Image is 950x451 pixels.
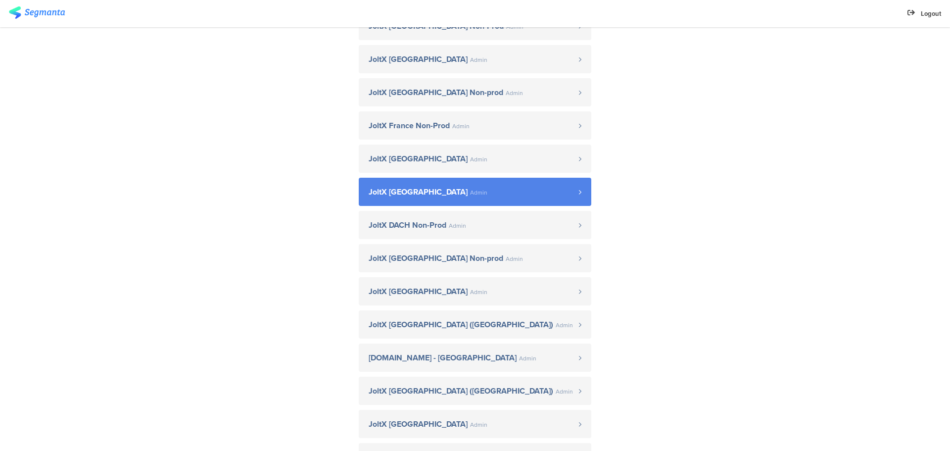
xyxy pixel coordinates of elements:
span: Admin [506,90,523,96]
span: JoltX [GEOGRAPHIC_DATA] [369,155,468,163]
span: Admin [470,57,487,63]
span: JoltX DACH Non-Prod [369,221,446,229]
a: JoltX [GEOGRAPHIC_DATA] Admin [359,45,591,73]
a: [DOMAIN_NAME] - [GEOGRAPHIC_DATA] Admin [359,344,591,372]
span: JoltX [GEOGRAPHIC_DATA] ([GEOGRAPHIC_DATA]) [369,387,553,395]
span: Admin [470,289,487,295]
span: JoltX France Non-Prod [369,122,450,130]
a: JoltX [GEOGRAPHIC_DATA] ([GEOGRAPHIC_DATA]) Admin [359,310,591,339]
a: JoltX DACH Non-Prod Admin [359,211,591,239]
span: JoltX [GEOGRAPHIC_DATA] Non-prod [369,89,503,97]
a: JoltX [GEOGRAPHIC_DATA] Admin [359,178,591,206]
span: Admin [470,190,487,196]
span: Logout [921,9,941,18]
span: JoltX [GEOGRAPHIC_DATA] [369,55,468,63]
a: JoltX France Non-Prod Admin [359,111,591,140]
span: Admin [519,355,536,361]
span: Admin [556,322,573,328]
img: segmanta logo [9,6,65,19]
a: JoltX [GEOGRAPHIC_DATA] Non-prod Admin [359,244,591,272]
span: JoltX [GEOGRAPHIC_DATA] [369,188,468,196]
span: Admin [556,389,573,395]
span: Admin [506,24,523,30]
span: JoltX [GEOGRAPHIC_DATA] [369,288,468,296]
a: JoltX [GEOGRAPHIC_DATA] Admin [359,410,591,438]
span: JoltX [GEOGRAPHIC_DATA] ([GEOGRAPHIC_DATA]) [369,321,553,329]
span: Admin [506,256,523,262]
a: JoltX [GEOGRAPHIC_DATA] Admin [359,277,591,305]
span: [DOMAIN_NAME] - [GEOGRAPHIC_DATA] [369,354,517,362]
span: JoltX [GEOGRAPHIC_DATA] Non-Prod [369,22,504,30]
span: Admin [470,156,487,162]
a: JoltX [GEOGRAPHIC_DATA] Non-prod Admin [359,78,591,106]
a: JoltX [GEOGRAPHIC_DATA] Admin [359,145,591,173]
span: Admin [449,223,466,229]
span: Admin [452,123,470,129]
a: JoltX [GEOGRAPHIC_DATA] ([GEOGRAPHIC_DATA]) Admin [359,377,591,405]
span: JoltX [GEOGRAPHIC_DATA] [369,420,468,428]
span: JoltX [GEOGRAPHIC_DATA] Non-prod [369,254,503,262]
span: Admin [470,422,487,428]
